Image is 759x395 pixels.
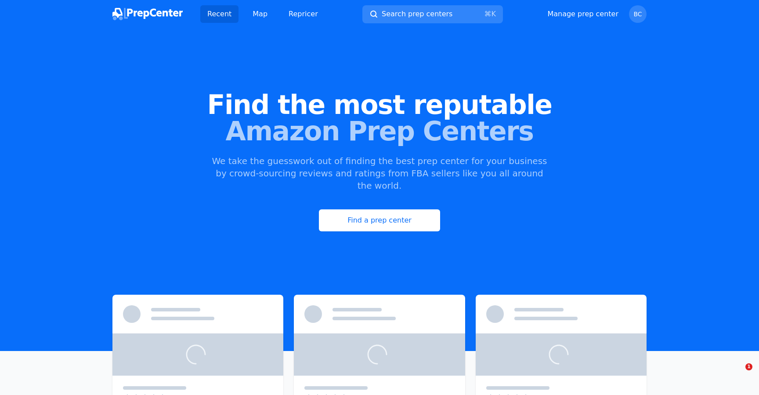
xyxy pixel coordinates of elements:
a: Find a prep center [319,209,440,231]
a: Manage prep center [547,9,618,19]
kbd: K [492,10,496,18]
a: Repricer [282,5,325,23]
a: Map [246,5,275,23]
span: Amazon Prep Centers [14,118,745,144]
span: BC [633,11,642,17]
img: PrepCenter [112,8,183,20]
p: We take the guesswork out of finding the best prep center for your business by crowd-sourcing rev... [211,155,548,192]
span: 1 [745,363,752,370]
button: Search prep centers⌘K [362,5,503,23]
span: Find the most reputable [14,91,745,118]
iframe: Intercom live chat [727,363,748,384]
kbd: ⌘ [484,10,492,18]
span: Search prep centers [382,9,452,19]
a: Recent [200,5,239,23]
button: BC [629,5,647,23]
